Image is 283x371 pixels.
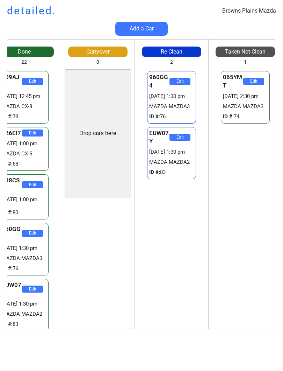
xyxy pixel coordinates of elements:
div: 76 [149,113,194,120]
button: Edit [22,230,43,237]
button: Edit [22,78,43,85]
div: 83 [149,169,194,176]
strong: ID #: [223,113,234,120]
div: [DATE] 1:30 pm [2,300,46,308]
div: [DATE] 2:30 pm [223,93,268,100]
div: [DATE] 1:30 pm [149,148,194,156]
div: [DATE] 1:30 pm [149,93,194,100]
div: MAZDA MAZDA3 [149,103,194,110]
strong: ID #: [2,209,13,216]
div: Browns Plains Mazda [222,7,276,15]
div: [DATE] 1:30 pm [2,245,46,252]
strong: ID #: [2,321,13,327]
button: Add a Car [115,22,168,36]
div: 065YMT [223,73,243,90]
div: MAZDA MAZDA3 [2,255,46,262]
div: [DATE] 12:45 pm [2,93,46,100]
div: 74 [223,113,268,120]
div: 0 [96,59,99,66]
div: 83 [2,321,46,328]
div: 2 [170,59,173,66]
div: 488CS9 [2,176,22,193]
strong: ID #: [2,161,13,167]
div: EUW07Y [149,129,169,146]
div: Drop cars here [79,129,116,137]
strong: ID #: [149,113,160,120]
div: 80 [2,209,46,216]
div: MAZDA MAZDA3 [223,103,268,110]
button: Edit [243,78,264,85]
div: MAZDA CX-5 [2,150,46,157]
button: Edit [169,134,190,141]
button: Edit [22,181,43,188]
div: [DATE] 1:00 pm [2,196,46,203]
div: 926EI7 [2,129,22,138]
button: Edit [22,129,43,136]
div: 960GG4 [149,73,169,90]
div: 1 [244,59,247,66]
div: 73 [2,113,46,120]
h1: detailed. [7,3,56,18]
div: EUW07Y [2,281,22,298]
strong: ID #: [2,265,13,272]
div: Taken Not Clean [216,48,275,56]
div: MAZDA MAZDA2 [149,159,194,166]
div: 22 [21,59,27,66]
div: 909AJ7 [2,73,22,90]
button: Edit [169,78,190,85]
div: MAZDA MAZDA2 [2,310,46,318]
div: Re-Clean [142,48,201,56]
div: 960GG4 [2,225,22,242]
div: MAZDA CX-8 [2,103,46,110]
strong: ID #: [149,169,160,175]
button: Edit [22,286,43,293]
div: Carryover [68,48,128,56]
div: 76 [2,265,46,272]
div: 68 [2,160,46,168]
div: [DATE] 1:00 pm [2,140,46,147]
strong: ID #: [2,113,13,120]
